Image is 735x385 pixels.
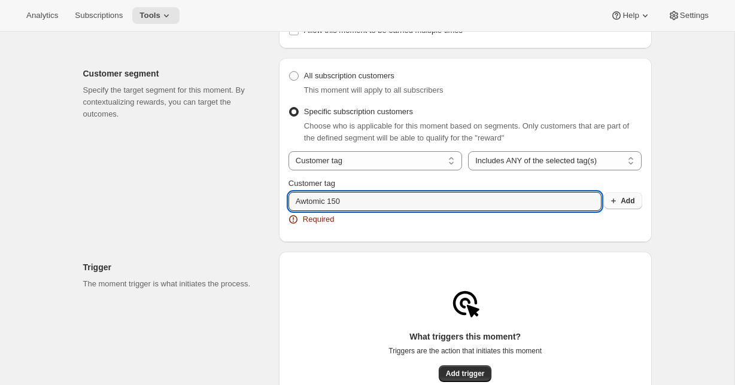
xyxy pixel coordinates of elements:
[83,261,260,273] h2: Trigger
[621,196,634,206] span: Add
[446,369,485,378] span: Add trigger
[439,365,492,382] button: Add trigger
[83,278,260,290] p: The moment trigger is what initiates the process.
[388,331,542,343] p: What triggers this moment?
[288,192,602,211] input: ie. Subscription Active
[19,7,65,24] button: Analytics
[604,192,642,209] button: Add
[68,7,130,24] button: Subscriptions
[304,121,629,142] span: Choose who is applicable for this moment based on segments. Only customers that are part of the d...
[603,7,658,24] button: Help
[26,11,58,20] span: Analytics
[83,84,260,120] p: Specify the target segment for this moment. By contextualizing rewards, you can target the outcomes.
[288,179,335,188] span: Customer tag
[680,11,709,20] span: Settings
[132,7,180,24] button: Tools
[303,213,335,225] span: Required
[75,11,123,20] span: Subscriptions
[622,11,639,20] span: Help
[304,107,413,116] span: Specific subscription customers
[83,68,260,80] h2: Customer segment
[139,11,160,20] span: Tools
[388,346,542,356] p: Triggers are the action that initiates this moment
[304,71,394,80] span: All subscription customers
[304,85,444,94] span: This moment will apply to all subscribers
[661,7,716,24] button: Settings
